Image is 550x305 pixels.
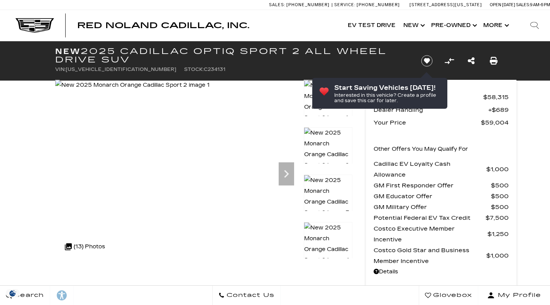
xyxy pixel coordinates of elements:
img: New 2025 Monarch Orange Cadillac Sport 2 image 1 [55,80,210,91]
a: Pre-Owned [427,10,479,41]
img: Opt-Out Icon [4,289,22,297]
span: Stock: [184,67,204,72]
span: Costco Gold Star and Business Member Incentive [374,245,486,266]
span: Contact Us [225,290,274,301]
span: $1,000 [486,164,509,175]
button: Open user profile menu [478,286,550,305]
a: Red Noland Cadillac, Inc. [77,22,249,29]
span: GM Educator Offer [374,191,491,202]
a: Share this New 2025 Cadillac OPTIQ Sport 2 All Wheel Drive SUV [468,56,475,66]
div: (13) Photos [61,238,109,256]
div: Next [279,162,294,185]
span: MSRP [374,92,483,103]
span: VIN: [55,67,66,72]
span: Search [12,290,44,301]
a: Details [374,266,509,277]
span: [US_VEHICLE_IDENTIFICATION_NUMBER] [66,67,176,72]
a: New [399,10,427,41]
span: $500 [491,191,509,202]
span: Open [DATE] [490,2,515,7]
span: Your Price [374,117,481,128]
span: $1,250 [487,229,509,239]
a: [STREET_ADDRESS][US_STATE] [410,2,482,7]
a: Service: [PHONE_NUMBER] [332,3,402,7]
a: Costco Executive Member Incentive $1,250 [374,223,509,245]
a: EV Test Drive [344,10,399,41]
span: Sales: [269,2,285,7]
span: My Profile [495,290,541,301]
span: Red Noland Cadillac, Inc. [77,21,249,30]
span: Potential Federal EV Tax Credit [374,212,486,223]
span: Dealer Handling [374,104,488,115]
span: Cadillac EV Loyalty Cash Allowance [374,158,486,180]
span: Service: [334,2,355,7]
span: 9 AM-6 PM [530,2,550,7]
img: New 2025 Monarch Orange Cadillac Sport 2 image 3 [304,175,352,219]
a: Print this New 2025 Cadillac OPTIQ Sport 2 All Wheel Drive SUV [490,56,498,66]
a: Sales: [PHONE_NUMBER] [269,3,332,7]
img: Cadillac Dark Logo with Cadillac White Text [15,18,54,33]
a: GM Educator Offer $500 [374,191,509,202]
button: Compare vehicle [443,55,455,67]
span: $58,315 [483,92,509,103]
button: More [479,10,511,41]
a: Contact Us [212,286,281,305]
span: $500 [491,180,509,191]
a: Potential Federal EV Tax Credit $7,500 [374,212,509,223]
span: $59,004 [481,117,509,128]
h1: 2025 Cadillac OPTIQ Sport 2 All Wheel Drive SUV [55,47,408,64]
a: Glovebox [419,286,478,305]
button: Save vehicle [418,55,435,67]
span: $689 [488,104,509,115]
img: New 2025 Monarch Orange Cadillac Sport 2 image 4 [304,222,352,266]
a: MSRP $58,315 [374,92,509,103]
a: GM Military Offer $500 [374,202,509,212]
strong: New [55,47,81,56]
img: New 2025 Monarch Orange Cadillac Sport 2 image 2 [304,127,352,171]
span: C234131 [204,67,225,72]
span: $7,500 [486,212,509,223]
section: Click to Open Cookie Consent Modal [4,289,22,297]
span: [PHONE_NUMBER] [286,2,330,7]
span: $500 [491,202,509,212]
span: [PHONE_NUMBER] [357,2,400,7]
a: Your Price $59,004 [374,117,509,128]
a: Cadillac EV Loyalty Cash Allowance $1,000 [374,158,509,180]
span: GM Military Offer [374,202,491,212]
span: Glovebox [431,290,472,301]
p: Other Offers You May Qualify For [374,144,468,155]
span: Sales: [516,2,530,7]
img: New 2025 Monarch Orange Cadillac Sport 2 image 1 [304,80,352,124]
a: Costco Gold Star and Business Member Incentive $1,000 [374,245,509,266]
span: $1,000 [486,250,509,261]
a: GM First Responder Offer $500 [374,180,509,191]
a: Dealer Handling $689 [374,104,509,115]
span: Costco Executive Member Incentive [374,223,487,245]
span: GM First Responder Offer [374,180,491,191]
